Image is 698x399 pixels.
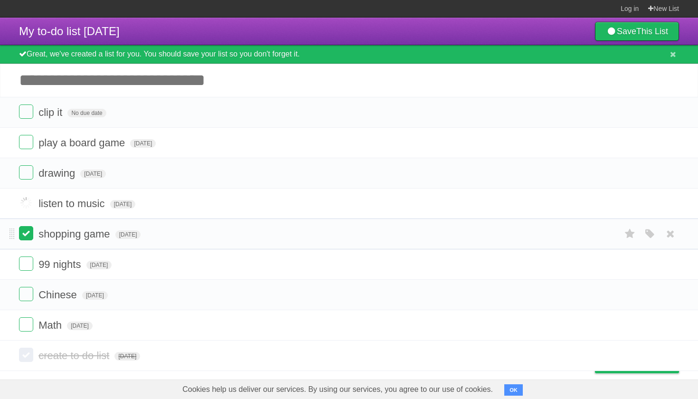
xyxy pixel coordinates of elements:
span: Math [38,319,64,331]
label: Done [19,287,33,301]
label: Done [19,226,33,240]
label: Done [19,196,33,210]
label: Done [19,348,33,362]
label: Star task [621,226,639,242]
label: Done [19,317,33,332]
span: My to-do list [DATE] [19,25,120,38]
label: Done [19,256,33,271]
span: create to do list [38,350,112,361]
button: OK [504,384,523,396]
span: Buy me a coffee [615,356,674,373]
label: Done [19,165,33,180]
span: [DATE] [114,352,140,361]
b: This List [636,27,668,36]
span: play a board game [38,137,127,149]
span: drawing [38,167,77,179]
span: Cookies help us deliver our services. By using our services, you agree to our use of cookies. [173,380,502,399]
span: listen to music [38,198,107,209]
label: Done [19,104,33,119]
a: SaveThis List [595,22,679,41]
span: [DATE] [115,230,141,239]
span: [DATE] [110,200,136,209]
span: [DATE] [67,322,93,330]
label: Done [19,135,33,149]
span: 99 nights [38,258,83,270]
span: [DATE] [80,170,106,178]
span: Chinese [38,289,79,301]
span: [DATE] [130,139,156,148]
span: clip it [38,106,65,118]
span: [DATE] [86,261,112,269]
span: [DATE] [82,291,108,300]
span: shopping game [38,228,112,240]
span: No due date [67,109,106,117]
